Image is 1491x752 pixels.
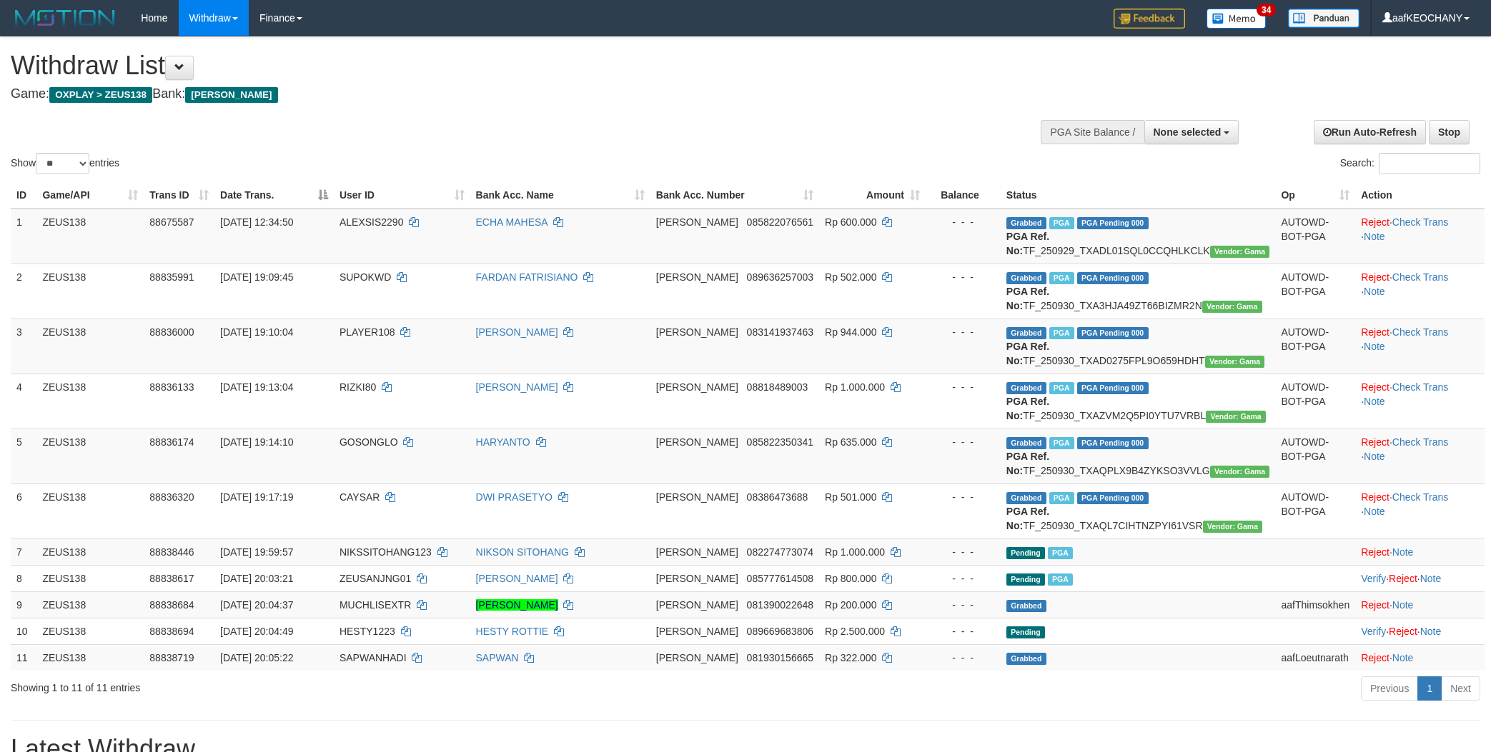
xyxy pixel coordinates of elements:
td: AUTOWD-BOT-PGA [1275,483,1355,538]
span: Copy 085822350341 to clipboard [747,436,813,448]
span: 88675587 [149,216,194,228]
a: [PERSON_NAME] [476,573,558,584]
td: · [1355,591,1485,618]
a: Note [1364,506,1385,517]
td: TF_250930_TXAD0275FPL9O659HDHT [1001,319,1276,374]
div: PGA Site Balance / [1041,120,1144,144]
span: Rp 944.000 [825,326,876,338]
td: ZEUS138 [36,374,144,428]
td: AUTOWD-BOT-PGA [1275,209,1355,264]
a: Reject [1361,599,1390,611]
td: · · [1355,209,1485,264]
span: Marked by aafpengsreynich [1049,437,1074,449]
a: Reject [1361,271,1390,283]
span: Copy 083141937463 to clipboard [747,326,813,338]
span: Vendor URL: https://trx31.1velocity.biz [1203,521,1263,533]
a: Check Trans [1392,381,1449,393]
span: Grabbed [1006,492,1046,504]
td: AUTOWD-BOT-PGA [1275,428,1355,483]
span: Vendor URL: https://trx31.1velocity.biz [1206,411,1266,423]
div: - - - [931,571,995,586]
span: PGA Pending [1077,272,1149,284]
span: Grabbed [1006,382,1046,394]
a: Note [1364,451,1385,462]
a: Note [1364,286,1385,297]
td: · · [1355,428,1485,483]
span: [PERSON_NAME] [656,652,738,663]
span: RIZKI80 [340,381,376,393]
span: Marked by aafpengsreynich [1048,573,1073,586]
h1: Withdraw List [11,51,980,80]
div: - - - [931,598,995,612]
a: Reject [1361,381,1390,393]
span: Marked by aafpengsreynich [1049,217,1074,229]
a: ECHA MAHESA [476,216,548,228]
td: TF_250930_TXAQPLX9B4ZYKSO3VVLG [1001,428,1276,483]
span: [DATE] 19:17:19 [220,491,293,503]
a: Reject [1361,652,1390,663]
span: Vendor URL: https://trx31.1velocity.biz [1210,466,1270,478]
img: Feedback.jpg [1114,9,1185,29]
div: - - - [931,215,995,229]
div: - - - [931,545,995,559]
span: [PERSON_NAME] [185,87,277,103]
h4: Game: Bank: [11,87,980,101]
td: ZEUS138 [36,428,144,483]
span: Marked by aafpengsreynich [1049,272,1074,284]
div: Showing 1 to 11 of 11 entries [11,675,610,695]
span: Marked by aafpengsreynich [1048,547,1073,559]
td: 5 [11,428,36,483]
a: Next [1441,676,1480,701]
td: AUTOWD-BOT-PGA [1275,319,1355,374]
span: [DATE] 19:13:04 [220,381,293,393]
td: 11 [11,644,36,671]
td: 8 [11,565,36,591]
td: ZEUS138 [36,644,144,671]
th: Bank Acc. Name: activate to sort column ascending [470,182,650,209]
td: · [1355,538,1485,565]
td: aafThimsokhen [1275,591,1355,618]
td: ZEUS138 [36,319,144,374]
div: - - - [931,651,995,665]
a: Reject [1361,546,1390,558]
span: [DATE] 20:05:22 [220,652,293,663]
span: [DATE] 19:59:57 [220,546,293,558]
a: Verify [1361,573,1386,584]
th: Date Trans.: activate to sort column descending [214,182,334,209]
a: Check Trans [1392,326,1449,338]
span: HESTY1223 [340,626,395,637]
a: Run Auto-Refresh [1314,120,1426,144]
span: Copy 082274773074 to clipboard [747,546,813,558]
td: · · [1355,618,1485,644]
span: PLAYER108 [340,326,395,338]
td: · [1355,644,1485,671]
b: PGA Ref. No: [1006,451,1049,476]
a: Stop [1429,120,1470,144]
td: · · [1355,374,1485,428]
b: PGA Ref. No: [1006,396,1049,421]
a: Check Trans [1392,491,1449,503]
span: Rp 322.000 [825,652,876,663]
span: PGA Pending [1077,327,1149,339]
a: Reject [1361,491,1390,503]
label: Search: [1340,153,1480,174]
td: · · [1355,319,1485,374]
span: Copy 085777614508 to clipboard [747,573,813,584]
span: [PERSON_NAME] [656,216,738,228]
td: ZEUS138 [36,209,144,264]
a: FARDAN FATRISIANO [476,271,578,283]
span: Grabbed [1006,327,1046,339]
span: Rp 800.000 [825,573,876,584]
span: PGA Pending [1077,437,1149,449]
b: PGA Ref. No: [1006,286,1049,311]
a: Note [1392,652,1414,663]
span: CAYSAR [340,491,380,503]
a: Reject [1361,436,1390,448]
span: 88835991 [149,271,194,283]
span: Pending [1006,626,1045,638]
span: Rp 1.000.000 [825,381,885,393]
span: SAPWANHADI [340,652,407,663]
td: · · [1355,483,1485,538]
span: NIKSSITOHANG123 [340,546,432,558]
th: ID [11,182,36,209]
